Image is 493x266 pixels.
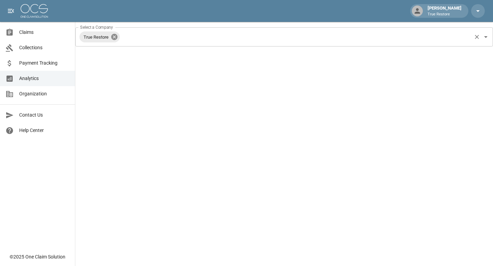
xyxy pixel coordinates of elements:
[19,127,69,134] span: Help Center
[481,32,491,42] button: Open
[428,12,462,17] p: True Restore
[79,33,113,41] span: True Restore
[19,75,69,82] span: Analytics
[19,111,69,119] span: Contact Us
[75,46,493,264] iframe: Embedded Dashboard
[4,4,18,18] button: open drawer
[19,29,69,36] span: Claims
[472,32,482,42] button: Clear
[10,253,65,260] div: © 2025 One Claim Solution
[19,44,69,51] span: Collections
[21,4,48,18] img: ocs-logo-white-transparent.png
[79,31,120,42] div: True Restore
[19,90,69,97] span: Organization
[80,24,113,30] label: Select a Company
[425,5,464,17] div: [PERSON_NAME]
[19,59,69,67] span: Payment Tracking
